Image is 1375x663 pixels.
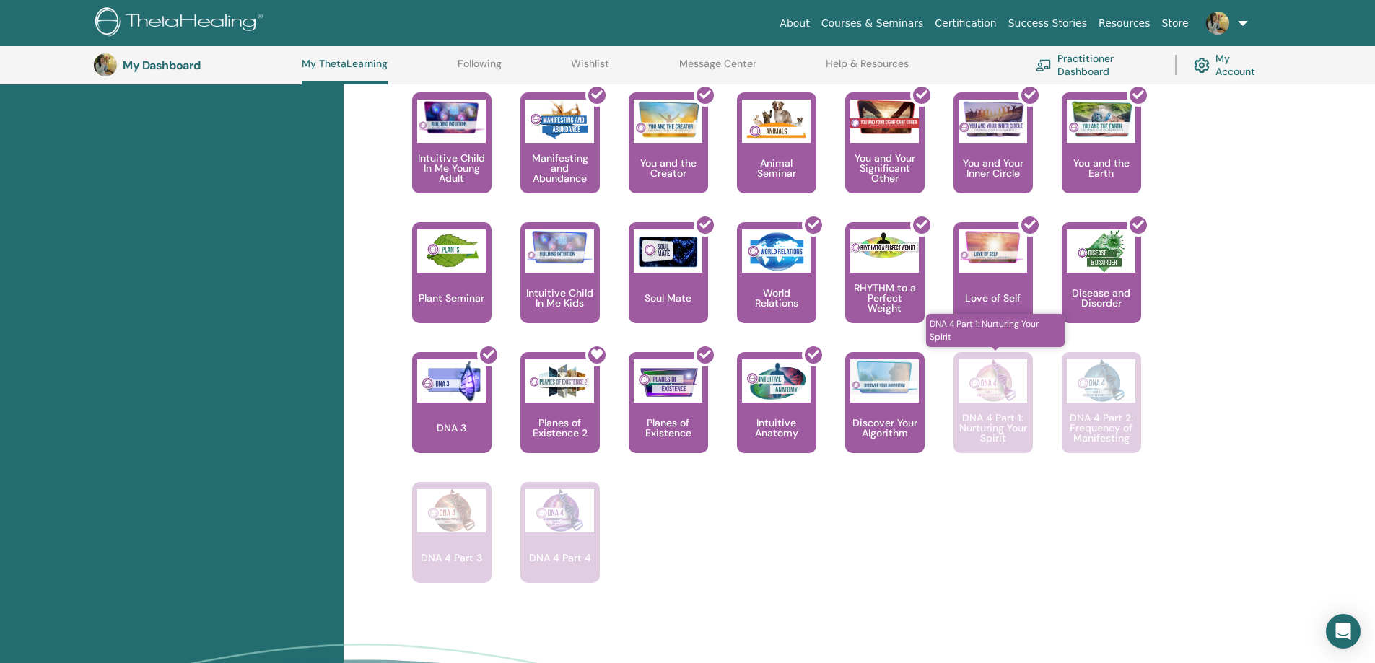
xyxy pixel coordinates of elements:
a: Planes of Existence 2 Planes of Existence 2 [520,352,600,482]
a: Discover Your Algorithm Discover Your Algorithm [845,352,925,482]
a: DNA 4 Part 3 DNA 4 Part 3 [412,482,492,612]
a: Following [458,58,502,81]
a: Manifesting and Abundance Manifesting and Abundance [520,92,600,222]
img: Discover Your Algorithm [850,359,919,395]
a: About [774,10,815,37]
img: Planes of Existence 2 [525,359,594,403]
img: Love of Self [959,229,1027,265]
a: You and the Earth You and the Earth [1062,92,1141,222]
a: Message Center [679,58,756,81]
p: Animal Seminar [737,158,816,178]
img: Disease and Disorder [1067,229,1135,273]
a: Help & Resources [826,58,909,81]
a: Plant Seminar Plant Seminar [412,222,492,352]
p: Intuitive Child In Me Young Adult [412,153,492,183]
img: cog.svg [1194,54,1210,76]
a: DNA 3 DNA 3 [412,352,492,482]
img: Soul Mate [634,229,702,273]
img: default.jpg [94,53,117,76]
span: DNA 4 Part 1: Nurturing Your Spirit [926,314,1065,347]
img: Plant Seminar [417,229,486,273]
p: Intuitive Child In Me Kids [520,288,600,308]
img: logo.png [95,7,268,40]
a: You and the Creator You and the Creator [629,92,708,222]
p: RHYTHM to a Perfect Weight [845,283,925,313]
p: DNA 4 Part 1: Nurturing Your Spirit [953,413,1033,443]
a: Resources [1093,10,1156,37]
p: Intuitive Anatomy [737,418,816,438]
p: Love of Self [959,293,1026,303]
img: You and the Creator [634,100,702,139]
p: You and the Earth [1062,158,1141,178]
a: Certification [929,10,1002,37]
a: You and Your Inner Circle You and Your Inner Circle [953,92,1033,222]
img: chalkboard-teacher.svg [1036,59,1052,71]
a: Wishlist [571,58,609,81]
a: Courses & Seminars [816,10,930,37]
img: Intuitive Child In Me Young Adult [417,100,486,135]
a: Disease and Disorder Disease and Disorder [1062,222,1141,352]
p: Plant Seminar [413,293,490,303]
img: You and Your Significant Other [850,100,919,135]
a: DNA 4 Part 1: Nurturing Your Spirit DNA 4 Part 1: Nurturing Your Spirit DNA 4 Part 1: Nurturing Y... [953,352,1033,482]
a: My Account [1194,49,1267,81]
p: You and Your Significant Other [845,153,925,183]
img: DNA 4 Part 4 [525,489,594,532]
a: Love of Self Love of Self [953,222,1033,352]
a: World Relations World Relations [737,222,816,352]
a: Intuitive Child In Me Kids Intuitive Child In Me Kids [520,222,600,352]
a: My ThetaLearning [302,58,388,84]
a: Success Stories [1003,10,1093,37]
a: Animal Seminar Animal Seminar [737,92,816,222]
h3: My Dashboard [123,58,267,72]
p: Discover Your Algorithm [845,418,925,438]
img: World Relations [742,229,811,273]
div: Open Intercom Messenger [1326,614,1361,649]
a: DNA 4 Part 4 DNA 4 Part 4 [520,482,600,612]
p: You and Your Inner Circle [953,158,1033,178]
a: DNA 4 Part 2: Frequency of Manifesting DNA 4 Part 2: Frequency of Manifesting [1062,352,1141,482]
a: Practitioner Dashboard [1036,49,1158,81]
p: DNA 4 Part 2: Frequency of Manifesting [1062,413,1141,443]
p: Planes of Existence [629,418,708,438]
img: DNA 4 Part 1: Nurturing Your Spirit [959,359,1027,403]
a: You and Your Significant Other You and Your Significant Other [845,92,925,222]
p: You and the Creator [629,158,708,178]
img: DNA 4 Part 3 [417,489,486,532]
img: Planes of Existence [634,359,702,403]
p: World Relations [737,288,816,308]
img: Manifesting and Abundance [525,100,594,143]
img: RHYTHM to a Perfect Weight [850,229,919,263]
img: Intuitive Child In Me Kids [525,229,594,265]
a: Intuitive Child In Me Young Adult Intuitive Child In Me Young Adult [412,92,492,222]
img: DNA 3 [417,359,486,403]
img: You and the Earth [1067,100,1135,139]
img: Intuitive Anatomy [742,359,811,403]
p: Manifesting and Abundance [520,153,600,183]
a: RHYTHM to a Perfect Weight RHYTHM to a Perfect Weight [845,222,925,352]
a: Soul Mate Soul Mate [629,222,708,352]
a: Planes of Existence Planes of Existence [629,352,708,482]
a: Intuitive Anatomy Intuitive Anatomy [737,352,816,482]
img: You and Your Inner Circle [959,100,1027,139]
img: default.jpg [1206,12,1229,35]
p: DNA 4 Part 3 [415,553,488,563]
img: DNA 4 Part 2: Frequency of Manifesting [1067,359,1135,403]
img: Animal Seminar [742,100,811,143]
p: Disease and Disorder [1062,288,1141,308]
p: DNA 4 Part 4 [523,553,597,563]
p: Planes of Existence 2 [520,418,600,438]
a: Store [1156,10,1195,37]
